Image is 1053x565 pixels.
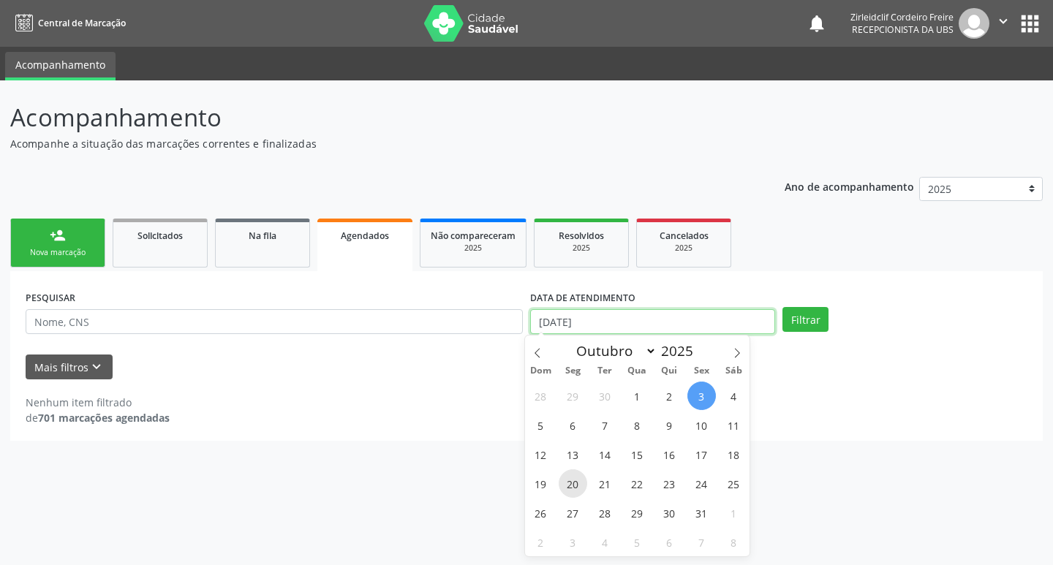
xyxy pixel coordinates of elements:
[137,230,183,242] span: Solicitados
[431,243,516,254] div: 2025
[589,366,621,376] span: Ter
[687,528,716,556] span: Novembro 7, 2025
[559,498,587,527] span: Outubro 27, 2025
[660,230,709,242] span: Cancelados
[431,230,516,242] span: Não compareceram
[26,354,113,380] button: Mais filtroskeyboard_arrow_down
[10,99,733,136] p: Acompanhamento
[785,177,914,195] p: Ano de acompanhamento
[687,411,716,439] span: Outubro 10, 2025
[850,11,954,23] div: Zirleidclif Cordeiro Freire
[559,382,587,410] span: Setembro 29, 2025
[653,366,685,376] span: Qui
[807,13,827,34] button: notifications
[720,528,748,556] span: Novembro 8, 2025
[559,528,587,556] span: Novembro 3, 2025
[623,382,652,410] span: Outubro 1, 2025
[591,469,619,498] span: Outubro 21, 2025
[341,230,389,242] span: Agendados
[623,498,652,527] span: Outubro 29, 2025
[21,247,94,258] div: Nova marcação
[687,498,716,527] span: Outubro 31, 2025
[526,411,555,439] span: Outubro 5, 2025
[5,52,116,80] a: Acompanhamento
[623,528,652,556] span: Novembro 5, 2025
[526,440,555,469] span: Outubro 12, 2025
[545,243,618,254] div: 2025
[655,382,684,410] span: Outubro 2, 2025
[720,498,748,527] span: Novembro 1, 2025
[720,411,748,439] span: Outubro 11, 2025
[959,8,989,39] img: img
[687,469,716,498] span: Outubro 24, 2025
[526,498,555,527] span: Outubro 26, 2025
[591,528,619,556] span: Novembro 4, 2025
[623,411,652,439] span: Outubro 8, 2025
[655,469,684,498] span: Outubro 23, 2025
[559,440,587,469] span: Outubro 13, 2025
[26,395,170,410] div: Nenhum item filtrado
[591,498,619,527] span: Outubro 28, 2025
[530,287,635,309] label: DATA DE ATENDIMENTO
[559,411,587,439] span: Outubro 6, 2025
[655,498,684,527] span: Outubro 30, 2025
[591,440,619,469] span: Outubro 14, 2025
[38,17,126,29] span: Central de Marcação
[685,366,717,376] span: Sex
[655,411,684,439] span: Outubro 9, 2025
[38,411,170,425] strong: 701 marcações agendadas
[249,230,276,242] span: Na fila
[655,528,684,556] span: Novembro 6, 2025
[852,23,954,36] span: Recepcionista da UBS
[782,307,829,332] button: Filtrar
[88,359,105,375] i: keyboard_arrow_down
[720,382,748,410] span: Outubro 4, 2025
[623,440,652,469] span: Outubro 15, 2025
[687,382,716,410] span: Outubro 3, 2025
[530,309,775,334] input: Selecione um intervalo
[591,411,619,439] span: Outubro 7, 2025
[10,11,126,35] a: Central de Marcação
[526,469,555,498] span: Outubro 19, 2025
[26,410,170,425] div: de
[657,341,705,360] input: Year
[26,287,75,309] label: PESQUISAR
[591,382,619,410] span: Setembro 30, 2025
[559,230,604,242] span: Resolvidos
[556,366,589,376] span: Seg
[687,440,716,469] span: Outubro 17, 2025
[647,243,720,254] div: 2025
[717,366,750,376] span: Sáb
[26,309,523,334] input: Nome, CNS
[526,382,555,410] span: Setembro 28, 2025
[526,528,555,556] span: Novembro 2, 2025
[525,366,557,376] span: Dom
[720,469,748,498] span: Outubro 25, 2025
[621,366,653,376] span: Qua
[10,136,733,151] p: Acompanhe a situação das marcações correntes e finalizadas
[1017,11,1043,37] button: apps
[655,440,684,469] span: Outubro 16, 2025
[623,469,652,498] span: Outubro 22, 2025
[559,469,587,498] span: Outubro 20, 2025
[570,341,657,361] select: Month
[995,13,1011,29] i: 
[989,8,1017,39] button: 
[720,440,748,469] span: Outubro 18, 2025
[50,227,66,243] div: person_add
